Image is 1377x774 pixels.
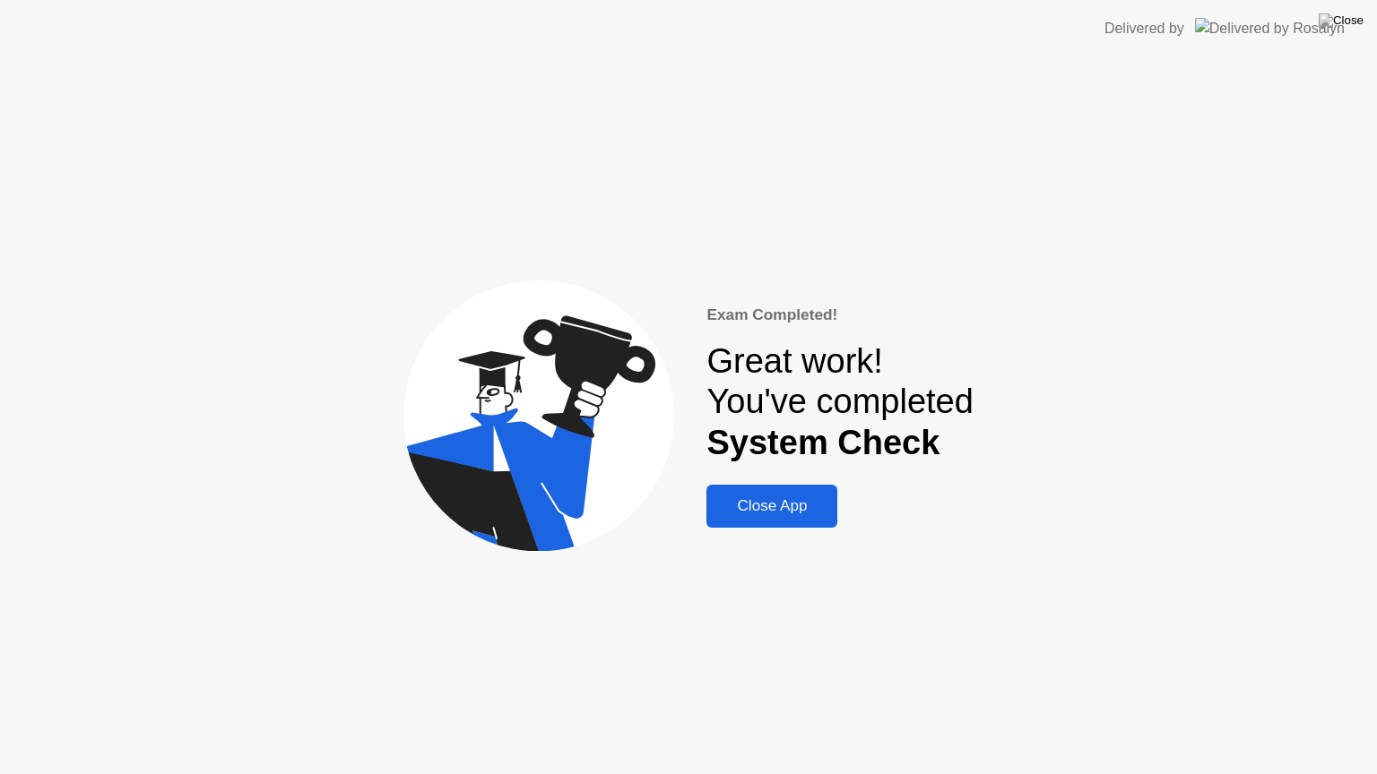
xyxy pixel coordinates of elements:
[712,497,832,515] div: Close App
[706,424,940,461] b: System Check
[1104,18,1184,39] div: Delivered by
[706,304,973,327] div: Exam Completed!
[1319,13,1364,28] img: Close
[1195,18,1345,39] img: Delivered by Rosalyn
[706,341,973,464] div: Great work! You've completed
[706,485,837,528] button: Close App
